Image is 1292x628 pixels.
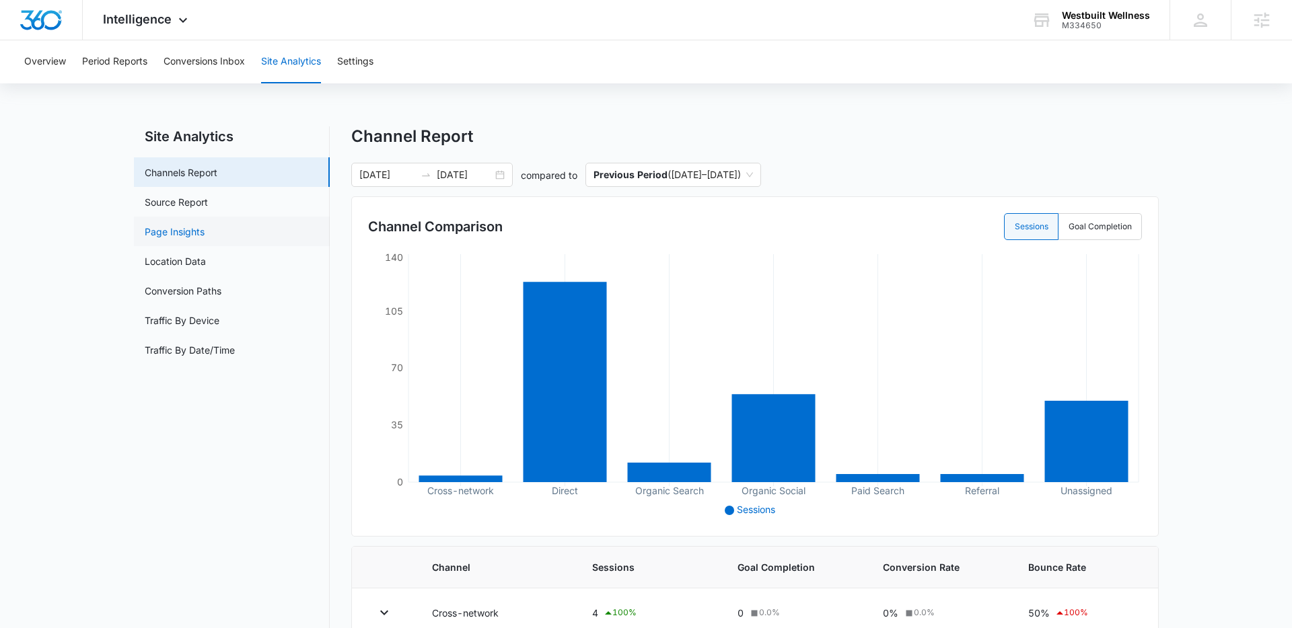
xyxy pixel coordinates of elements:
div: Keywords by Traffic [149,79,227,88]
div: 50% [1028,605,1136,621]
div: 0.0 % [748,606,780,619]
button: Period Reports [82,40,147,83]
h2: Site Analytics [134,126,330,147]
a: Page Insights [145,225,205,239]
span: Sessions [592,560,705,574]
div: account id [1062,21,1150,30]
p: Previous Period [594,169,668,180]
tspan: 0 [397,476,403,487]
img: logo_orange.svg [22,22,32,32]
tspan: Unassigned [1061,485,1112,497]
label: Sessions [1004,213,1058,240]
div: Domain Overview [51,79,120,88]
span: swap-right [421,169,431,180]
span: ( [DATE] – [DATE] ) [594,163,753,186]
div: 0 [738,606,851,620]
a: Traffic By Date/Time [145,343,235,357]
label: Goal Completion [1058,213,1142,240]
tspan: 35 [391,419,403,430]
div: account name [1062,10,1150,21]
tspan: Organic Social [742,485,805,497]
span: Sessions [737,504,775,515]
tspan: Direct [552,485,578,496]
span: Goal Completion [738,560,851,574]
input: End date [437,167,493,182]
a: Source Report [145,195,208,209]
button: Settings [337,40,373,83]
div: v 4.0.25 [38,22,66,32]
div: 100 % [603,605,637,621]
div: Domain: [DOMAIN_NAME] [35,35,148,46]
button: Conversions Inbox [164,40,245,83]
span: Conversion Rate [883,560,996,574]
span: Intelligence [103,12,172,26]
tspan: 105 [385,305,403,317]
tspan: Cross-network [427,485,494,496]
tspan: 70 [391,362,403,373]
tspan: 140 [385,251,403,263]
p: compared to [521,168,577,182]
button: Overview [24,40,66,83]
tspan: Paid Search [851,485,904,496]
a: Channels Report [145,165,217,180]
img: tab_keywords_by_traffic_grey.svg [134,78,145,89]
a: Location Data [145,254,206,268]
tspan: Organic Search [635,485,703,497]
h1: Channel Report [351,126,473,147]
h3: Channel Comparison [368,217,503,237]
input: Start date [359,167,415,182]
img: tab_domain_overview_orange.svg [36,78,47,89]
span: Bounce Rate [1028,560,1136,574]
a: Traffic By Device [145,313,219,327]
div: 100 % [1054,605,1088,621]
tspan: Referral [965,485,999,496]
a: Conversion Paths [145,284,221,298]
div: 4 [592,605,705,621]
span: Channel [432,560,560,574]
button: Site Analytics [261,40,321,83]
button: Toggle Row Expanded [373,602,395,623]
img: website_grey.svg [22,35,32,46]
span: to [421,169,431,180]
div: 0% [883,606,996,620]
div: 0.0 % [903,606,935,619]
